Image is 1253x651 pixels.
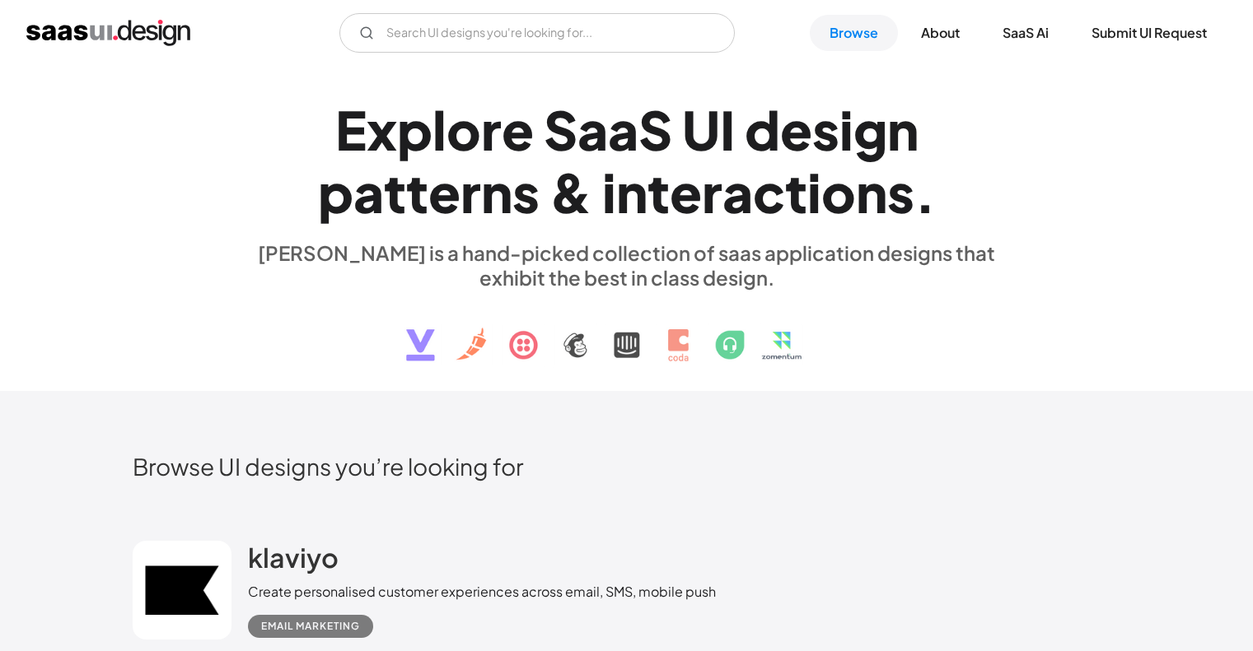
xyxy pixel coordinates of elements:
div: t [406,160,428,224]
div: & [549,160,592,224]
div: o [821,160,856,224]
div: s [812,98,839,161]
div: i [807,160,821,224]
a: SaaS Ai [983,15,1068,51]
div: s [512,160,540,224]
img: text, icon, saas logo [377,290,877,375]
div: x [367,98,397,161]
div: c [753,160,785,224]
div: d [745,98,780,161]
a: home [26,20,190,46]
div: E [335,98,367,161]
a: Browse [810,15,898,51]
div: S [638,98,672,161]
div: r [481,98,502,161]
div: a [353,160,384,224]
div: S [544,98,577,161]
h2: Browse UI designs you’re looking for [133,452,1121,481]
div: e [502,98,534,161]
div: t [384,160,406,224]
a: Submit UI Request [1072,15,1227,51]
div: i [602,160,616,224]
div: e [428,160,461,224]
div: e [670,160,702,224]
form: Email Form [339,13,735,53]
div: n [856,160,887,224]
div: . [914,160,936,224]
div: o [446,98,481,161]
div: a [577,98,608,161]
input: Search UI designs you're looking for... [339,13,735,53]
div: g [853,98,887,161]
div: a [722,160,753,224]
div: I [720,98,735,161]
div: l [432,98,446,161]
div: e [780,98,812,161]
div: n [887,98,919,161]
div: s [887,160,914,224]
a: klaviyo [248,541,339,582]
div: p [318,160,353,224]
div: Email Marketing [261,616,360,636]
div: p [397,98,432,161]
h1: Explore SaaS UI design patterns & interactions. [248,98,1006,225]
div: n [616,160,648,224]
div: U [682,98,720,161]
div: t [648,160,670,224]
div: [PERSON_NAME] is a hand-picked collection of saas application designs that exhibit the best in cl... [248,240,1006,290]
h2: klaviyo [248,541,339,574]
div: a [608,98,638,161]
div: i [839,98,853,161]
div: n [481,160,512,224]
div: r [702,160,722,224]
a: About [901,15,979,51]
div: Create personalised customer experiences across email, SMS, mobile push [248,582,716,602]
div: t [785,160,807,224]
div: r [461,160,481,224]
